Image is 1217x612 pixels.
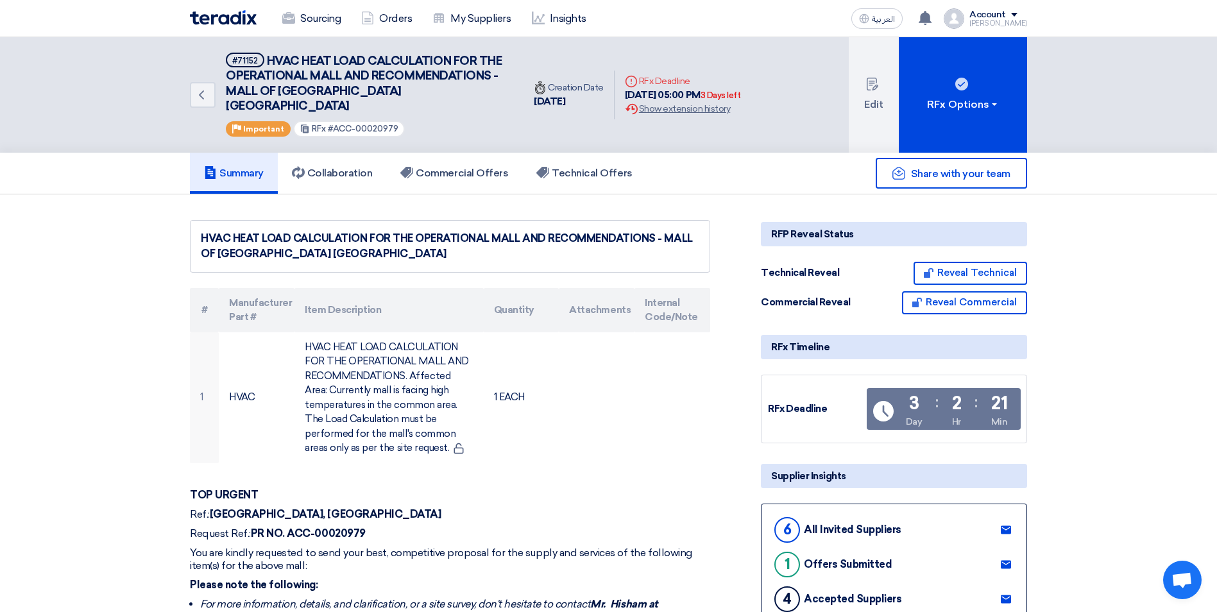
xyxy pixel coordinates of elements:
th: Manufacturer Part # [219,288,294,332]
img: Teradix logo [190,10,257,25]
div: [PERSON_NAME] [969,20,1027,27]
div: [DATE] 05:00 PM [625,88,741,103]
a: Insights [522,4,597,33]
a: Collaboration [278,153,387,194]
div: 4 [774,586,800,612]
button: Edit [849,37,899,153]
div: Show extension history [625,102,741,115]
td: HVAC HEAT LOAD CALCULATION FOR THE OPERATIONAL MALL AND RECOMMENDATIONS. Affected Area: Currently... [294,332,483,463]
h5: Technical Offers [536,167,632,180]
button: RFx Options [899,37,1027,153]
div: 3 [909,395,919,412]
a: Sourcing [272,4,351,33]
div: : [935,391,939,414]
strong: [GEOGRAPHIC_DATA], [GEOGRAPHIC_DATA] [210,508,441,520]
td: HVAC [219,332,294,463]
th: # [190,288,219,332]
div: #71152 [232,56,258,65]
a: Commercial Offers [386,153,522,194]
div: Min [991,415,1008,429]
h5: Summary [204,167,264,180]
div: All Invited Suppliers [804,523,901,536]
h5: HVAC HEAT LOAD CALCULATION FOR THE OPERATIONAL MALL AND RECOMMENDATIONS - MALL OF ARABIA JEDDAH [226,53,508,114]
div: RFx Deadline [625,74,741,88]
div: RFx Options [927,97,1000,112]
p: Ref.: [190,508,710,521]
div: 2 [952,395,962,412]
button: العربية [851,8,903,29]
div: Account [969,10,1006,21]
span: العربية [872,15,895,24]
p: You are kindly requested to send your best, competitive proposal for the supply and services of t... [190,547,710,572]
div: RFP Reveal Status [761,222,1027,246]
button: Reveal Commercial [902,291,1027,314]
div: 3 Days left [701,89,741,102]
strong: Please note the following: [190,579,318,591]
span: HVAC HEAT LOAD CALCULATION FOR THE OPERATIONAL MALL AND RECOMMENDATIONS - MALL OF [GEOGRAPHIC_DAT... [226,54,502,113]
div: RFx Timeline [761,335,1027,359]
th: Item Description [294,288,483,332]
a: Summary [190,153,278,194]
div: 21 [991,395,1007,412]
div: : [974,391,978,414]
a: Technical Offers [522,153,646,194]
div: Technical Reveal [761,266,857,280]
a: My Suppliers [422,4,521,33]
div: Offers Submitted [804,558,892,570]
th: Attachments [559,288,634,332]
span: RFx [312,124,326,133]
th: Internal Code/Note [634,288,710,332]
div: Hr [952,415,961,429]
strong: TOP URGENT [190,489,258,501]
img: profile_test.png [944,8,964,29]
p: Request Ref.: [190,527,710,540]
span: #ACC-00020979 [328,124,398,133]
div: Day [906,415,923,429]
td: 1 EACH [484,332,559,463]
h5: Collaboration [292,167,373,180]
div: Accepted Suppliers [804,593,901,605]
button: Reveal Technical [914,262,1027,285]
td: 1 [190,332,219,463]
span: Important [243,124,284,133]
div: HVAC HEAT LOAD CALCULATION FOR THE OPERATIONAL MALL AND RECOMMENDATIONS - MALL OF [GEOGRAPHIC_DAT... [201,231,699,262]
div: Creation Date [534,81,604,94]
span: Share with your team [911,167,1010,180]
div: RFx Deadline [768,402,864,416]
a: Orders [351,4,422,33]
strong: PR NO. ACC-00020979 [251,527,366,540]
h5: Commercial Offers [400,167,508,180]
div: 1 [774,552,800,577]
div: 6 [774,517,800,543]
div: Commercial Reveal [761,295,857,310]
div: [DATE] [534,94,604,109]
th: Quantity [484,288,559,332]
div: Supplier Insights [761,464,1027,488]
a: Open chat [1163,561,1202,599]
